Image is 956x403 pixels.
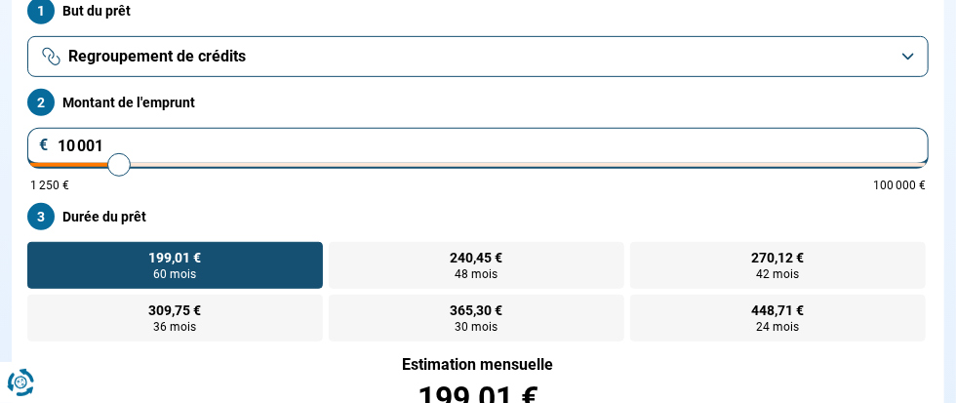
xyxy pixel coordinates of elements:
[30,180,69,191] span: 1 250 €
[751,303,804,317] span: 448,71 €
[68,46,246,67] span: Regroupement de crédits
[153,268,196,280] span: 60 mois
[455,321,498,333] span: 30 mois
[27,36,929,77] button: Regroupement de crédits
[756,321,799,333] span: 24 mois
[39,138,49,153] span: €
[27,89,929,116] label: Montant de l'emprunt
[450,251,502,264] span: 240,45 €
[450,303,502,317] span: 365,30 €
[756,268,799,280] span: 42 mois
[148,303,201,317] span: 309,75 €
[27,203,929,230] label: Durée du prêt
[455,268,498,280] span: 48 mois
[751,251,804,264] span: 270,12 €
[873,180,926,191] span: 100 000 €
[153,321,196,333] span: 36 mois
[27,357,929,373] div: Estimation mensuelle
[148,251,201,264] span: 199,01 €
